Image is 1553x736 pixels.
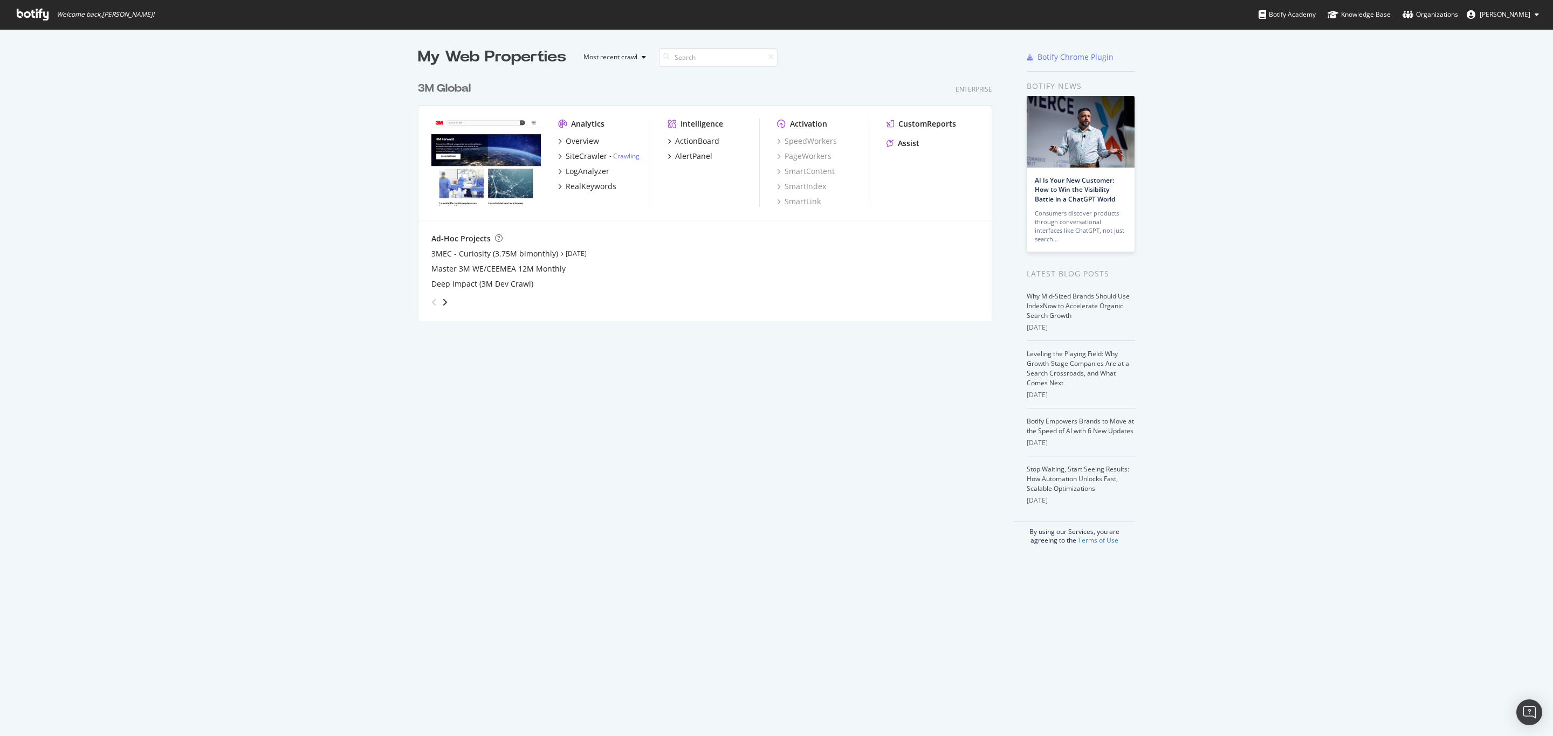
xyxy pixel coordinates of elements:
a: Crawling [613,151,640,161]
div: Overview [566,136,599,147]
a: Assist [887,138,919,149]
a: Master 3M WE/CEEMEA 12M Monthly [431,263,566,274]
a: 3MEC - Curiosity (3.75M bimonthly) [431,248,558,259]
a: Overview [558,136,599,147]
div: Botify news [1027,80,1135,92]
div: RealKeywords [566,181,616,192]
a: Terms of Use [1078,536,1118,545]
div: Botify Chrome Plugin [1037,52,1114,63]
div: ActionBoard [675,136,719,147]
div: [DATE] [1027,496,1135,505]
div: Open Intercom Messenger [1516,699,1542,725]
div: By using our Services, you are agreeing to the [1013,522,1135,545]
div: Analytics [571,119,604,129]
a: SmartIndex [777,181,826,192]
div: Enterprise [956,85,992,94]
div: Botify Academy [1259,9,1316,20]
div: Intelligence [681,119,723,129]
div: AlertPanel [675,151,712,162]
div: Activation [790,119,827,129]
a: SpeedWorkers [777,136,837,147]
div: LogAnalyzer [566,166,609,177]
div: [DATE] [1027,323,1135,332]
a: Botify Chrome Plugin [1027,52,1114,63]
a: Why Mid-Sized Brands Should Use IndexNow to Accelerate Organic Search Growth [1027,291,1130,320]
div: [DATE] [1027,390,1135,400]
a: Botify Empowers Brands to Move at the Speed of AI with 6 New Updates [1027,416,1134,435]
a: [DATE] [566,249,587,258]
a: AI Is Your New Customer: How to Win the Visibility Battle in a ChatGPT World [1035,176,1115,203]
div: - [609,151,640,161]
div: SiteCrawler [566,151,607,162]
div: angle-right [441,297,449,308]
div: [DATE] [1027,438,1135,448]
div: Ad-Hoc Projects [431,233,491,244]
a: PageWorkers [777,151,832,162]
a: CustomReports [887,119,956,129]
span: Welcome back, [PERSON_NAME] ! [57,10,154,19]
div: My Web Properties [418,46,566,68]
span: Kellermann Jan [1480,10,1530,19]
a: RealKeywords [558,181,616,192]
div: Knowledge Base [1328,9,1391,20]
div: Latest Blog Posts [1027,268,1135,280]
div: Consumers discover products through conversational interfaces like ChatGPT, not just search… [1035,209,1126,244]
div: Assist [898,138,919,149]
div: Organizations [1403,9,1458,20]
div: grid [418,68,1001,321]
div: angle-left [427,294,441,311]
a: LogAnalyzer [558,166,609,177]
button: Most recent crawl [575,48,650,66]
a: SiteCrawler- Crawling [558,151,640,162]
img: AI Is Your New Customer: How to Win the Visibility Battle in a ChatGPT World [1027,96,1135,168]
input: Search [659,48,778,67]
a: SmartContent [777,166,835,177]
a: 3M Global [418,81,475,96]
a: ActionBoard [668,136,719,147]
a: Leveling the Playing Field: Why Growth-Stage Companies Are at a Search Crossroads, and What Comes... [1027,349,1129,387]
a: AlertPanel [668,151,712,162]
button: [PERSON_NAME] [1458,6,1548,23]
a: SmartLink [777,196,821,207]
div: Most recent crawl [583,54,637,60]
a: Deep Impact (3M Dev Crawl) [431,279,533,289]
a: Stop Waiting, Start Seeing Results: How Automation Unlocks Fast, Scalable Optimizations [1027,464,1129,493]
img: www.command.com [431,119,541,206]
div: 3M Global [418,81,471,96]
div: CustomReports [898,119,956,129]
